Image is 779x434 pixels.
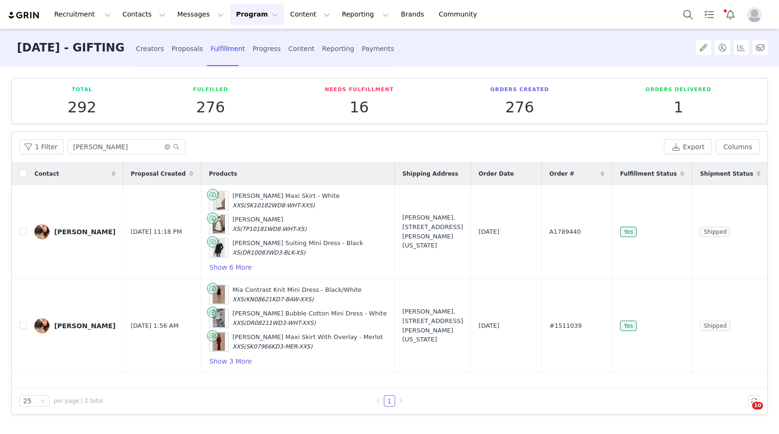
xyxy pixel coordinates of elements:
div: [PERSON_NAME] Bubble Cotton Mini Dress - White [232,309,387,327]
span: Yes [620,321,637,331]
p: 276 [490,99,549,116]
p: 292 [67,99,96,116]
img: placeholder-profile.jpg [747,7,762,22]
div: [PERSON_NAME] Maxi Skirt - White [232,191,340,210]
span: [DATE] 1:56 AM [131,321,179,331]
span: 10 [752,402,763,409]
img: 240911_MESKI_Archive___BridalPush_09_505.jpg [213,332,225,351]
button: Messages [172,4,230,25]
span: [DATE] 11:18 PM [131,227,182,237]
p: 16 [325,99,394,116]
p: Total [67,86,96,94]
div: [PERSON_NAME] [54,228,116,236]
button: Notifications [720,4,741,25]
p: Orders Delivered [646,86,712,94]
button: 1 Filter [19,139,64,154]
div: 25 [23,396,32,406]
span: (KN08621KD7-BAW-XXS) [244,296,314,303]
button: Show 3 More [209,356,252,367]
span: (DR10083WD3-BLK-XS) [240,249,306,256]
div: [DATE] [479,227,534,237]
div: [PERSON_NAME] Suiting Mini Dress - Black [232,238,363,257]
span: per page | 2 total [54,397,103,405]
p: 276 [193,99,228,116]
p: 1 [646,99,712,116]
span: A1789440 [549,227,581,237]
button: Content [284,4,336,25]
img: 4a0caea0-0ec7-4ea3-b622-93fbd22b6eea--s.jpg [34,224,50,239]
div: Creators [136,36,164,61]
span: XXS [232,202,244,209]
span: XXS [232,296,244,303]
img: 250811_MESHKI_SEIDLER_03_773x_3252a7f4-9253-4c61-a886-b255dc081e4b.jpg [213,238,225,257]
img: 20240813Meshki_Look10_100.jpg [213,309,225,328]
div: Reporting [322,36,354,61]
li: Next Page [395,395,406,407]
span: Shipping Address [402,170,458,178]
div: [PERSON_NAME] [54,322,116,330]
span: Contact [34,170,59,178]
p: Fulfilled [193,86,228,94]
button: Recruitment [49,4,116,25]
button: Contacts [117,4,171,25]
span: Products [209,170,237,178]
span: XXS [232,343,244,350]
i: icon: left [375,398,381,404]
div: [PERSON_NAME] Maxi Skirt With Overlay - Merlot [232,332,383,351]
button: Program [230,4,284,25]
i: icon: right [398,398,404,404]
img: 240827_MESHKI_Archive_Recolors_06_441.jpg [213,285,225,304]
span: (SK07966KD3-MER-XXS) [244,343,313,350]
button: Reporting [336,4,395,25]
li: Previous Page [373,395,384,407]
i: icon: search [173,144,180,150]
a: [PERSON_NAME] [34,224,116,239]
h3: [DATE] - GIFTING [17,29,124,67]
button: Export [664,139,712,154]
span: Fulfillment Status [620,170,677,178]
span: XXS [232,320,244,326]
span: Shipment Status [700,170,753,178]
div: Mia Contrast Knit Mini Dress - Black/White [232,285,362,304]
a: Tasks [699,4,720,25]
div: [PERSON_NAME] [232,215,307,233]
span: XS [232,226,240,232]
iframe: Intercom live chat [733,402,755,425]
button: Columns [716,139,760,154]
img: grin logo [8,11,41,20]
span: (DR08211WD3-WHT-XXS) [244,320,316,326]
div: Content [288,36,315,61]
button: Search [678,4,698,25]
button: Profile [741,7,771,22]
p: Orders Created [490,86,549,94]
span: XS [232,249,240,256]
i: icon: close-circle [165,144,170,150]
a: 1 [384,396,395,406]
div: Progress [253,36,281,61]
div: [PERSON_NAME], [STREET_ADDRESS][PERSON_NAME][US_STATE] [402,213,463,250]
div: Proposals [172,36,203,61]
a: Brands [395,4,432,25]
img: 250811_MESHKI_SEIDLER_09_1795x_3a2096ce-cf28-41ba-9745-0669a395fb16.jpg [213,191,225,210]
div: [DATE] [479,321,534,331]
span: Yes [620,227,637,237]
span: (SK10182WD8-WHT-XXS) [244,202,315,209]
p: Needs Fulfillment [325,86,394,94]
img: 250811_MESHKI_SEIDLER_09_1738x_d8f06206-d096-41b7-9b82-88bd51f0c80b.jpg [213,215,225,234]
span: (TP10181WD8-WHT-XS) [240,226,307,232]
div: Payments [362,36,394,61]
div: Fulfillment [210,36,245,61]
button: Show 6 More [209,262,252,273]
i: icon: down [40,398,46,405]
input: Search... [67,139,185,154]
span: #1511039 [549,321,582,331]
span: Order Date [479,170,514,178]
a: Community [433,4,487,25]
img: 4a0caea0-0ec7-4ea3-b622-93fbd22b6eea--s.jpg [34,318,50,333]
a: [PERSON_NAME] [34,318,116,333]
span: Proposal Created [131,170,186,178]
div: [PERSON_NAME], [STREET_ADDRESS][PERSON_NAME][US_STATE] [402,307,463,344]
span: Order # [549,170,574,178]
